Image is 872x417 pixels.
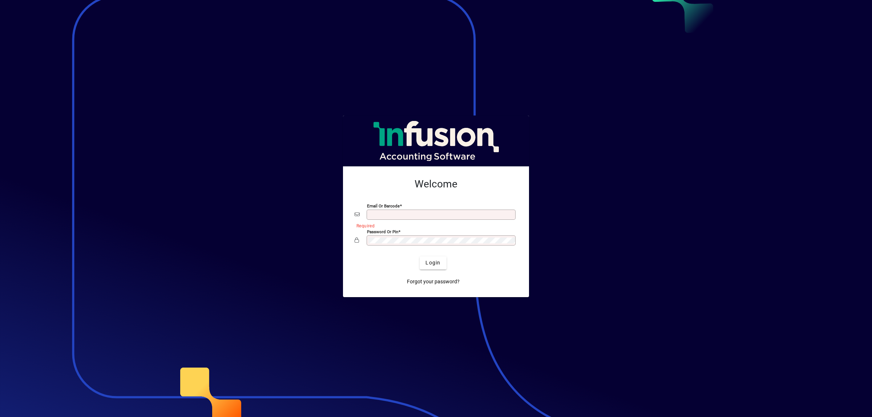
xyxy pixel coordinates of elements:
h2: Welcome [355,178,517,190]
mat-label: Password or Pin [367,229,398,234]
a: Forgot your password? [404,275,463,288]
mat-label: Email or Barcode [367,203,400,208]
span: Login [425,259,440,267]
span: Forgot your password? [407,278,460,286]
button: Login [420,256,446,270]
mat-error: Required [356,222,512,229]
